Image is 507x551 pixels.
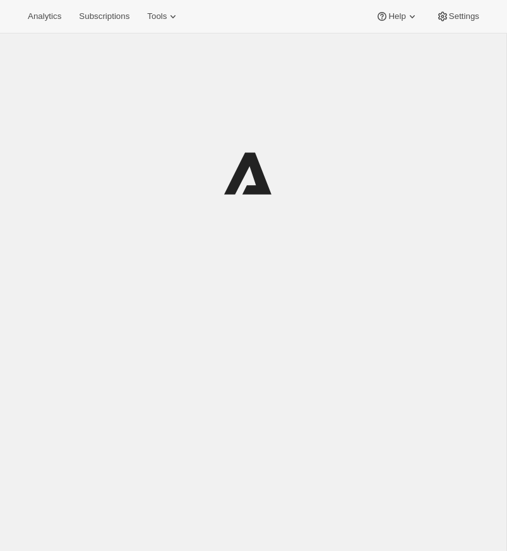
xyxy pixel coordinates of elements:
[79,11,129,21] span: Subscriptions
[388,11,405,21] span: Help
[429,8,487,25] button: Settings
[20,8,69,25] button: Analytics
[368,8,426,25] button: Help
[147,11,167,21] span: Tools
[71,8,137,25] button: Subscriptions
[449,11,479,21] span: Settings
[140,8,187,25] button: Tools
[28,11,61,21] span: Analytics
